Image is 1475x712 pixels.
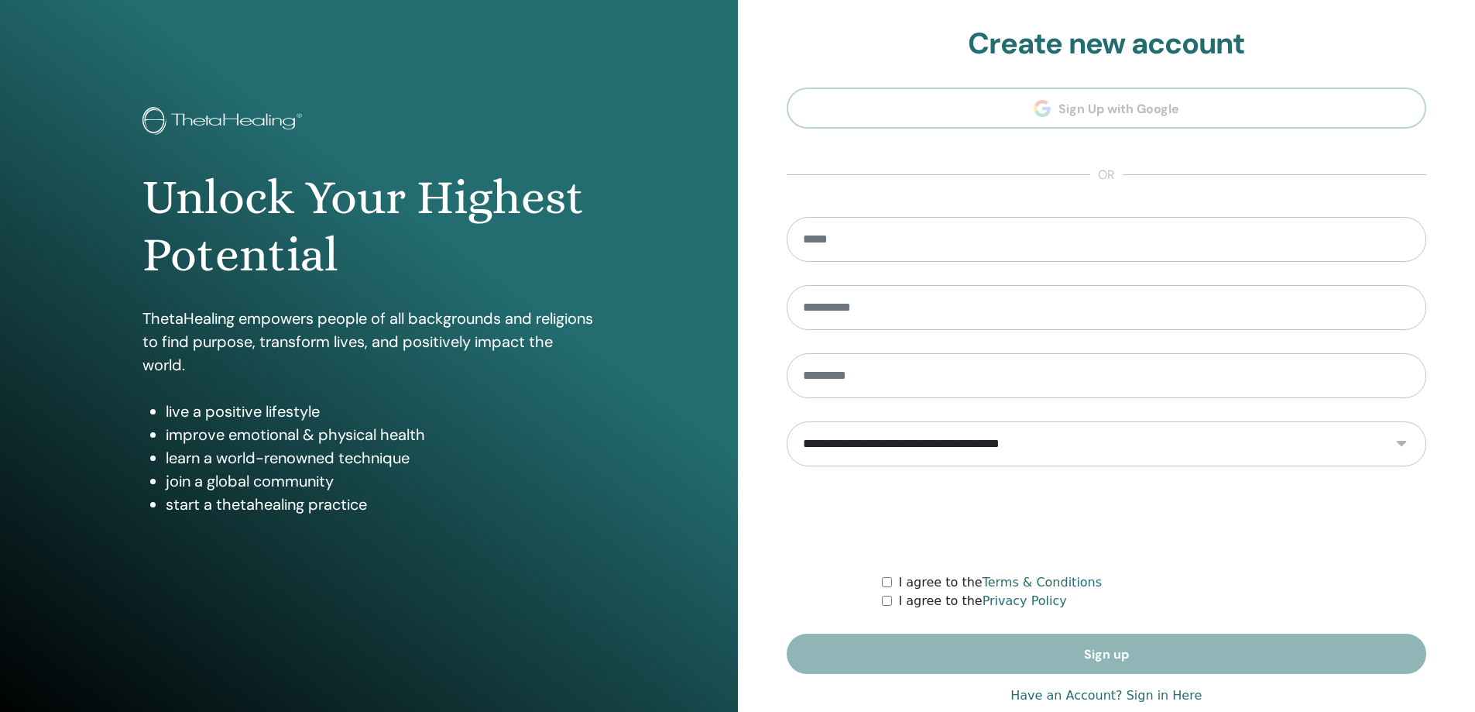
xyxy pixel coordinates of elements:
[898,573,1102,592] label: I agree to the
[983,593,1067,608] a: Privacy Policy
[989,490,1224,550] iframe: reCAPTCHA
[166,493,595,516] li: start a thetahealing practice
[142,307,595,377] p: ThetaHealing empowers people of all backgrounds and religions to find purpose, transform lives, a...
[142,169,595,284] h1: Unlock Your Highest Potential
[983,575,1102,590] a: Terms & Conditions
[787,26,1427,62] h2: Create new account
[1090,166,1123,184] span: or
[166,446,595,470] li: learn a world-renowned technique
[166,423,595,446] li: improve emotional & physical health
[898,592,1066,611] label: I agree to the
[166,470,595,493] li: join a global community
[1010,686,1202,705] a: Have an Account? Sign in Here
[166,400,595,423] li: live a positive lifestyle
